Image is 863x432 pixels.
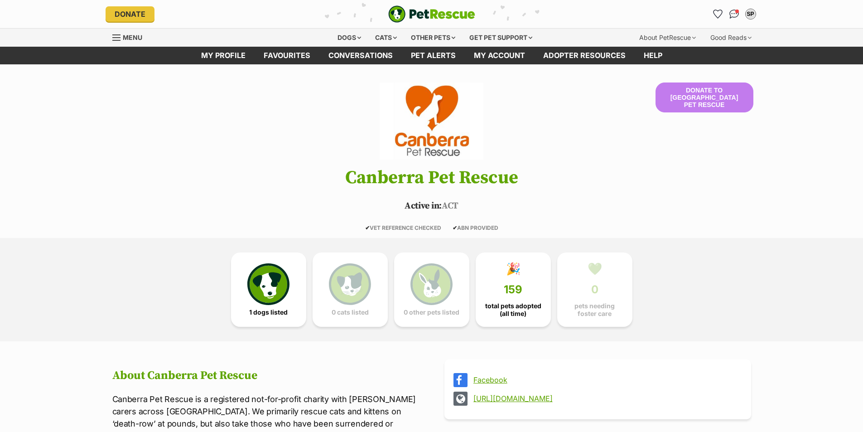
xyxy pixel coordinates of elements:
span: Menu [123,34,142,41]
a: [URL][DOMAIN_NAME] [473,394,738,403]
span: pets needing foster care [565,302,625,317]
img: petrescue-icon-eee76f85a60ef55c4a1927667547b313a7c0e82042636edf73dce9c88f694885.svg [247,263,289,305]
div: Dogs [331,29,367,47]
ul: Account quick links [711,7,758,21]
div: Get pet support [463,29,539,47]
img: chat-41dd97257d64d25036548639549fe6c8038ab92f7586957e7f3b1b290dea8141.svg [729,10,739,19]
span: 1 dogs listed [249,309,288,316]
a: 💚 0 pets needing foster care [557,252,632,327]
a: Pet alerts [402,47,465,64]
span: total pets adopted (all time) [483,302,543,317]
a: conversations [319,47,402,64]
a: Help [635,47,671,64]
a: PetRescue [388,5,475,23]
img: cat-icon-068c71abf8fe30c970a85cd354bc8e23425d12f6e8612795f06af48be43a487a.svg [329,263,371,305]
span: Active in: [405,200,442,212]
h2: About Canberra Pet Rescue [112,369,419,383]
icon: ✔ [453,224,457,231]
a: Favourites [255,47,319,64]
a: Facebook [473,376,738,384]
div: Other pets [405,29,462,47]
div: Cats [369,29,403,47]
div: 🎉 [506,262,521,276]
a: My account [465,47,534,64]
a: Favourites [711,7,725,21]
a: My profile [192,47,255,64]
p: ACT [99,199,765,213]
a: Donate [106,6,154,22]
span: 0 other pets listed [404,309,459,316]
img: bunny-icon-b786713a4a21a2fe6d13e954f4cb29d131f1b31f8a74b52ca2c6d2999bc34bbe.svg [410,263,452,305]
div: 💚 [588,262,602,276]
div: About PetRescue [633,29,702,47]
a: Conversations [727,7,742,21]
span: 159 [504,283,522,296]
span: 0 [591,283,598,296]
a: Adopter resources [534,47,635,64]
button: Donate to [GEOGRAPHIC_DATA] Pet Rescue [656,83,753,112]
a: Menu [112,29,149,45]
button: My account [743,7,758,21]
img: logo-e224e6f780fb5917bec1dbf3a21bbac754714ae5b6737aabdf751b685950b380.svg [388,5,475,23]
h1: Canberra Pet Rescue [99,168,765,188]
img: Canberra Pet Rescue [380,83,483,160]
a: 🎉 159 total pets adopted (all time) [476,252,551,327]
div: Good Reads [704,29,758,47]
span: ABN PROVIDED [453,224,498,231]
span: VET REFERENCE CHECKED [365,224,441,231]
a: 0 cats listed [313,252,388,327]
a: 0 other pets listed [394,252,469,327]
a: 1 dogs listed [231,252,306,327]
span: 0 cats listed [332,309,369,316]
div: SP [746,10,755,19]
icon: ✔ [365,224,370,231]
